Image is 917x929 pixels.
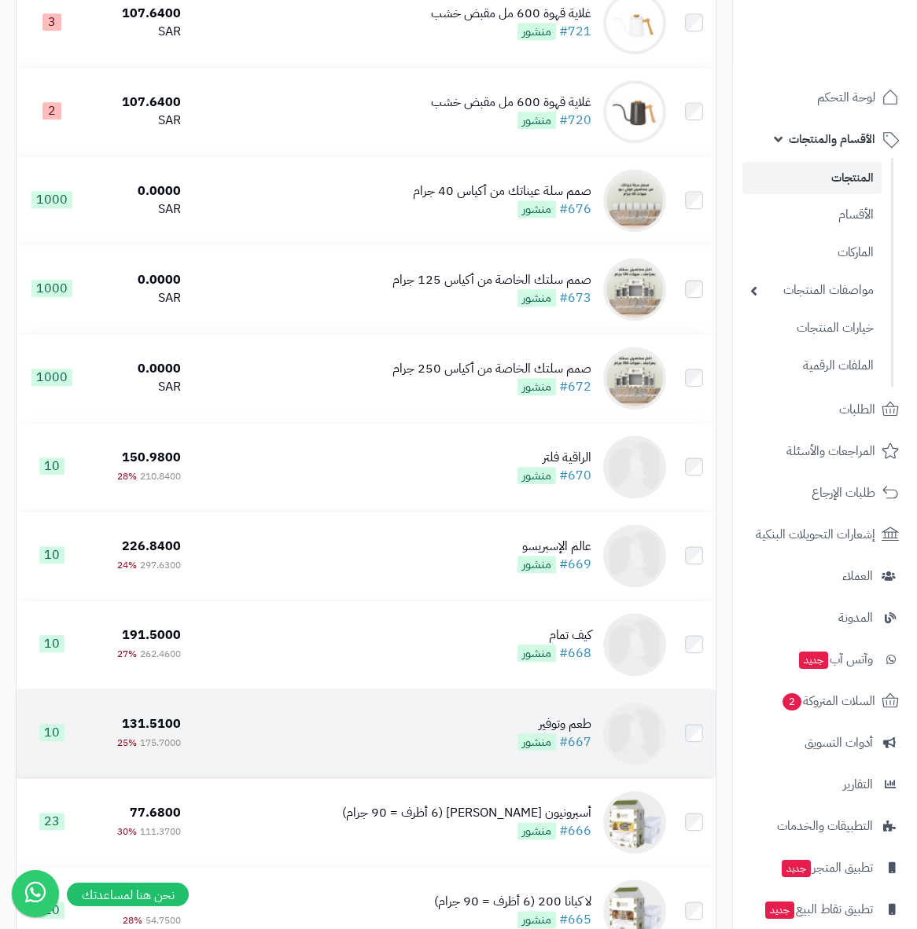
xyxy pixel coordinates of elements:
a: تطبيق المتجرجديد [742,849,908,887]
span: جديد [799,652,828,669]
a: #672 [559,377,591,396]
span: وآتس آب [797,648,873,670]
span: 297.6300 [140,558,181,572]
a: المنتجات [742,162,882,194]
div: 0.0000 [93,271,180,289]
div: 107.6400 [93,94,180,112]
span: 24% [117,558,137,572]
span: إشعارات التحويلات البنكية [756,523,875,545]
span: لوحة التحكم [817,86,875,108]
div: صمم سلتك الخاصة من أكياس 250 جرام [392,360,591,378]
div: 107.6400 [93,5,180,23]
img: صمم سلتك الخاصة من أكياس 250 جرام [603,347,666,409]
span: المدونة [838,607,873,629]
a: طلبات الإرجاع [742,474,908,512]
a: المدونة [742,599,908,637]
div: صمم سلة عيناتك من أكياس 40 جرام [413,182,591,200]
a: #676 [559,200,591,218]
span: منشور [517,911,556,928]
a: الأقسام [742,198,882,232]
span: منشور [517,112,556,129]
span: منشور [517,644,556,662]
span: 150.9800 [122,448,181,467]
span: 23 [39,813,64,830]
span: 2 [42,102,61,119]
a: الملفات الرقمية [742,349,882,383]
img: غلاية قهوة 600 مل مقبض خشب [603,80,666,143]
a: أدوات التسويق [742,724,908,762]
span: السلات المتروكة [781,690,875,712]
div: أسبرونيون [PERSON_NAME] (6 أظرف = 90 جرام) [342,804,591,822]
span: طلبات الإرجاع [812,482,875,504]
span: منشور [517,378,556,395]
a: التقارير [742,766,908,803]
img: صمم سلة عيناتك من أكياس 40 جرام [603,169,666,232]
a: #721 [559,22,591,41]
a: وآتس آبجديد [742,641,908,678]
span: 210.8400 [140,469,181,483]
span: 1000 [31,369,72,386]
a: الطلبات [742,391,908,428]
div: لا كبانا 200 (6 أظرف = 90 جرام) [434,893,591,911]
span: منشور [517,289,556,307]
div: كيف تمام [517,626,591,644]
span: 27% [117,647,137,661]
a: تطبيق نقاط البيعجديد [742,890,908,928]
div: SAR [93,112,180,130]
a: خيارات المنتجات [742,311,882,345]
a: #673 [559,288,591,307]
span: 3 [42,13,61,31]
div: غلاية قهوة 600 مل مقبض خشب [431,94,591,112]
img: الراقية فلتر [603,435,666,498]
span: 10 [39,457,64,475]
a: لوحة التحكم [742,79,908,116]
a: #720 [559,111,591,130]
span: 111.3700 [140,824,181,839]
span: 10 [39,635,64,652]
span: الطلبات [839,398,875,420]
span: 175.7000 [140,736,181,750]
span: 1000 [31,191,72,208]
a: #665 [559,910,591,929]
a: إشعارات التحويلات البنكية [742,516,908,553]
span: منشور [517,733,556,751]
span: منشور [517,23,556,40]
span: 30% [117,824,137,839]
a: #670 [559,466,591,485]
span: 10 [39,546,64,564]
img: كيف تمام [603,613,666,676]
span: 2 [783,693,801,711]
div: غلاية قهوة 600 مل مقبض خشب [431,5,591,23]
div: 0.0000 [93,360,180,378]
a: التطبيقات والخدمات [742,807,908,845]
span: العملاء [842,565,873,587]
span: جديد [782,860,811,877]
span: 28% [117,469,137,483]
div: 0.0000 [93,182,180,200]
span: 191.5000 [122,626,181,644]
span: الأقسام والمنتجات [789,128,875,150]
div: صمم سلتك الخاصة من أكياس 125 جرام [392,271,591,289]
div: SAR [93,289,180,307]
div: الراقية فلتر [517,449,591,467]
span: 1000 [31,280,72,297]
span: تطبيق نقاط البيع [764,898,873,920]
a: العملاء [742,557,908,595]
div: طعم وتوفير [517,715,591,733]
span: منشور [517,467,556,484]
span: 54.7500 [145,913,181,927]
span: جديد [765,901,794,919]
a: مواصفات المنتجات [742,274,882,307]
span: 25% [117,736,137,750]
span: أدوات التسويق [805,732,873,754]
a: المراجعات والأسئلة [742,432,908,470]
a: #668 [559,644,591,663]
span: 28% [123,913,142,927]
img: عالم الإسبريسو [603,524,666,587]
span: التقارير [843,773,873,795]
a: #669 [559,555,591,574]
div: SAR [93,378,180,396]
div: عالم الإسبريسو [517,538,591,556]
span: المراجعات والأسئلة [786,440,875,462]
img: طعم وتوفير [603,702,666,765]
